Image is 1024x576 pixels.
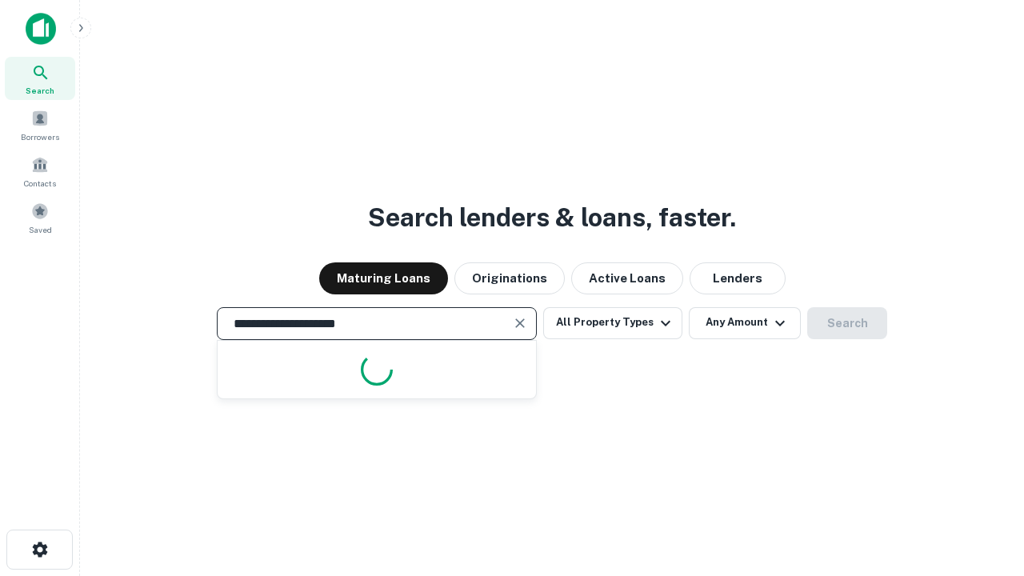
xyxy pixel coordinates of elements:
[319,262,448,294] button: Maturing Loans
[5,196,75,239] a: Saved
[571,262,683,294] button: Active Loans
[5,103,75,146] a: Borrowers
[509,312,531,334] button: Clear
[29,223,52,236] span: Saved
[26,13,56,45] img: capitalize-icon.png
[5,150,75,193] a: Contacts
[690,262,786,294] button: Lenders
[454,262,565,294] button: Originations
[24,177,56,190] span: Contacts
[944,448,1024,525] iframe: Chat Widget
[5,57,75,100] a: Search
[21,130,59,143] span: Borrowers
[543,307,682,339] button: All Property Types
[26,84,54,97] span: Search
[689,307,801,339] button: Any Amount
[368,198,736,237] h3: Search lenders & loans, faster.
